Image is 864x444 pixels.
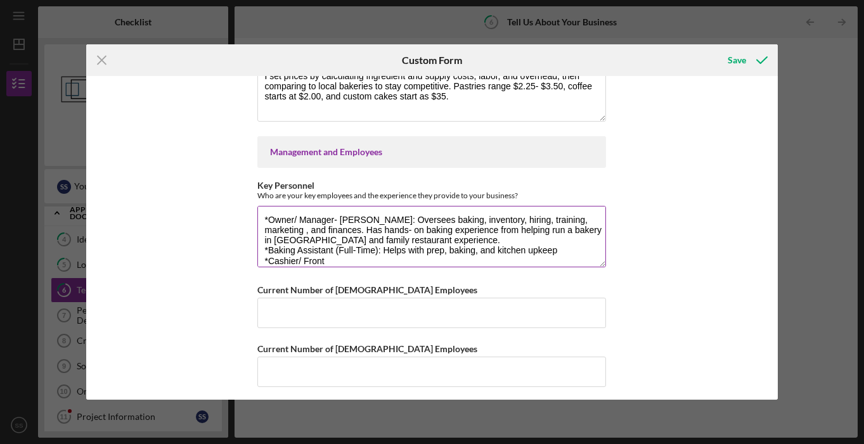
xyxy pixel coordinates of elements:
[257,343,477,354] label: Current Number of [DEMOGRAPHIC_DATA] Employees
[728,48,746,73] div: Save
[257,180,314,191] label: Key Personnel
[257,284,477,295] label: Current Number of [DEMOGRAPHIC_DATA] Employees
[257,399,318,410] label: Employee Adds
[257,206,606,267] textarea: *Owner/ Manager- [PERSON_NAME]: Oversees baking, inventory, hiring, training, marketing , and fin...
[402,54,462,66] h6: Custom Form
[715,48,778,73] button: Save
[257,61,606,122] textarea: I set prices by calculating ingredient and supply costs, labor, and overhead, then comparing to l...
[257,191,606,200] div: Who are your key employees and the experience they provide to your business?
[270,147,593,157] div: Management and Employees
